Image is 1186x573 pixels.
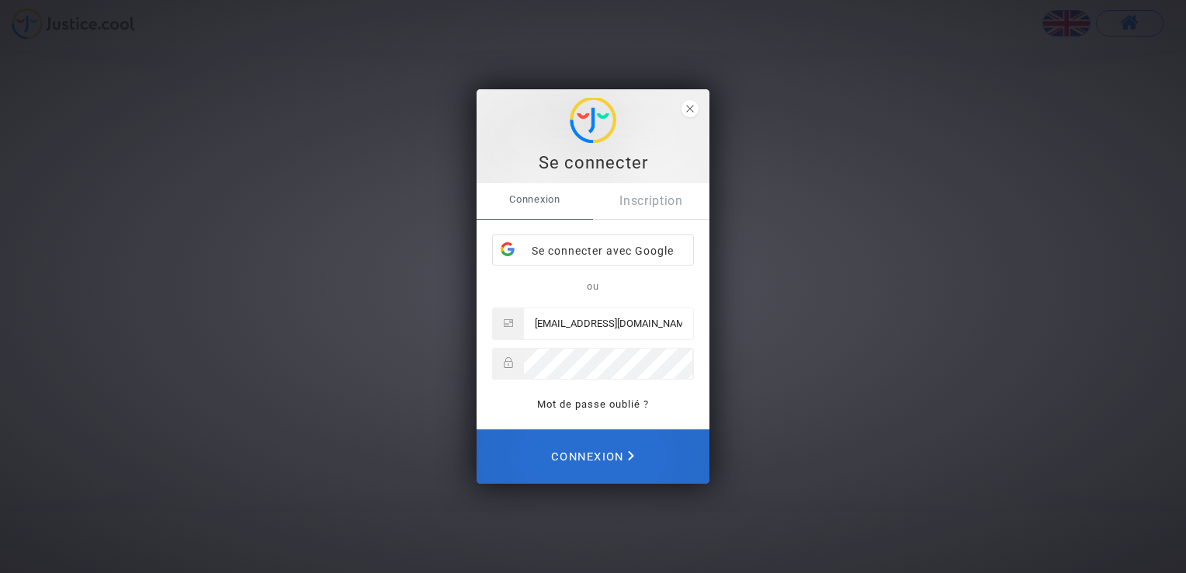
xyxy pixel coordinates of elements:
[551,439,634,474] span: Connexion
[477,183,593,216] span: Connexion
[493,235,693,266] div: Se connecter avec Google
[485,151,701,175] div: Se connecter
[681,100,699,117] span: close
[537,398,649,410] a: Mot de passe oublié ?
[587,280,599,292] span: ou
[593,183,709,219] a: Inscription
[477,429,709,484] button: Connexion
[524,308,693,339] input: Email
[524,349,692,380] input: Password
